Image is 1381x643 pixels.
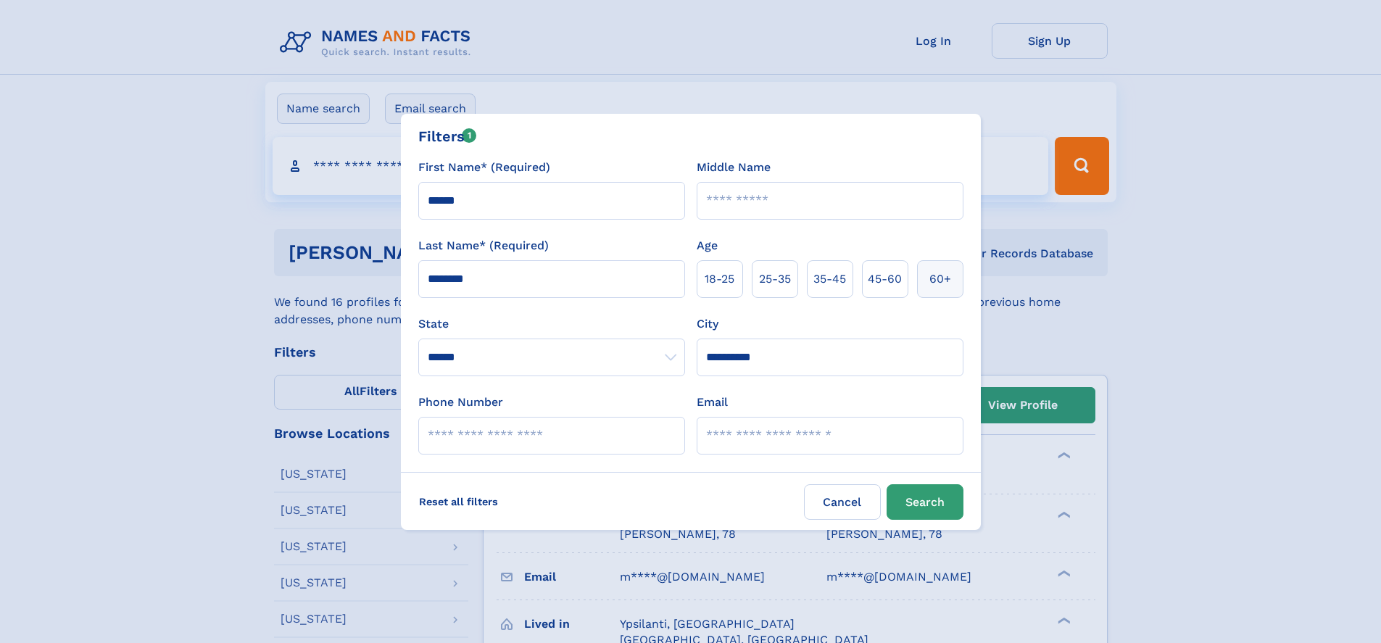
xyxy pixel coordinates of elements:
[697,159,771,176] label: Middle Name
[418,159,550,176] label: First Name* (Required)
[418,315,685,333] label: State
[418,237,549,254] label: Last Name* (Required)
[804,484,881,520] label: Cancel
[697,237,718,254] label: Age
[697,394,728,411] label: Email
[410,484,507,519] label: Reset all filters
[868,270,902,288] span: 45‑60
[418,125,477,147] div: Filters
[813,270,846,288] span: 35‑45
[705,270,734,288] span: 18‑25
[697,315,718,333] label: City
[887,484,963,520] button: Search
[418,394,503,411] label: Phone Number
[759,270,791,288] span: 25‑35
[929,270,951,288] span: 60+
